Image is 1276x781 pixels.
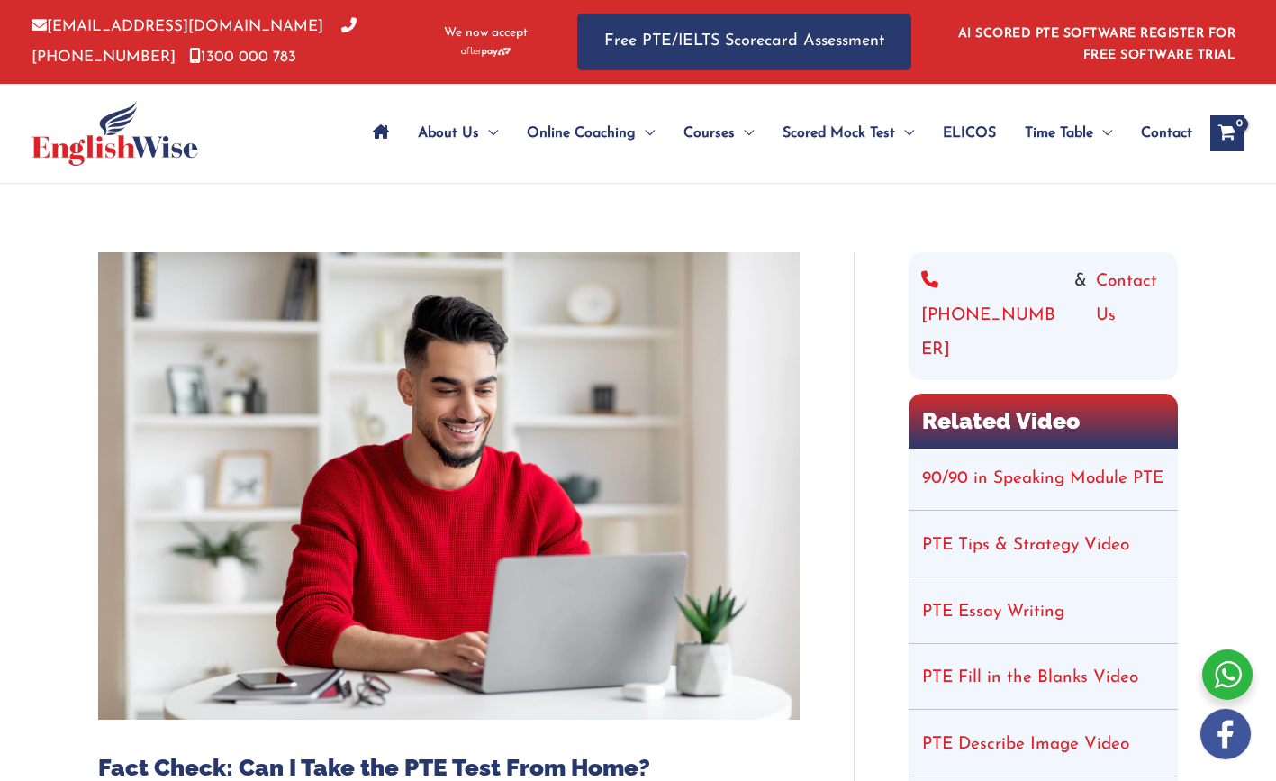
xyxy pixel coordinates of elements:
[1096,265,1165,368] a: Contact Us
[1025,102,1093,165] span: Time Table
[32,19,323,34] a: [EMAIL_ADDRESS][DOMAIN_NAME]
[1093,102,1112,165] span: Menu Toggle
[1010,102,1127,165] a: Time TableMenu Toggle
[32,101,198,166] img: cropped-ew-logo
[1141,102,1192,165] span: Contact
[909,394,1178,449] h2: Related Video
[1127,102,1192,165] a: Contact
[921,265,1165,368] div: &
[358,102,1192,165] nav: Site Navigation: Main Menu
[928,102,1010,165] a: ELICOS
[577,14,911,70] a: Free PTE/IELTS Scorecard Assessment
[1210,115,1244,151] a: View Shopping Cart, empty
[32,19,357,64] a: [PHONE_NUMBER]
[444,24,528,42] span: We now accept
[943,102,996,165] span: ELICOS
[958,27,1236,62] a: AI SCORED PTE SOFTWARE REGISTER FOR FREE SOFTWARE TRIAL
[418,102,479,165] span: About Us
[479,102,498,165] span: Menu Toggle
[922,669,1138,686] a: PTE Fill in the Blanks Video
[512,102,669,165] a: Online CoachingMenu Toggle
[189,50,296,65] a: 1300 000 783
[922,470,1163,487] a: 90/90 in Speaking Module PTE
[527,102,636,165] span: Online Coaching
[947,13,1244,71] aside: Header Widget 1
[922,736,1129,753] a: PTE Describe Image Video
[683,102,735,165] span: Courses
[922,537,1129,554] a: PTE Tips & Strategy Video
[921,265,1065,368] a: [PHONE_NUMBER]
[669,102,768,165] a: CoursesMenu Toggle
[783,102,895,165] span: Scored Mock Test
[895,102,914,165] span: Menu Toggle
[1200,709,1251,759] img: white-facebook.png
[636,102,655,165] span: Menu Toggle
[403,102,512,165] a: About UsMenu Toggle
[461,47,511,57] img: Afterpay-Logo
[922,604,1064,621] a: PTE Essay Writing
[735,102,754,165] span: Menu Toggle
[768,102,928,165] a: Scored Mock TestMenu Toggle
